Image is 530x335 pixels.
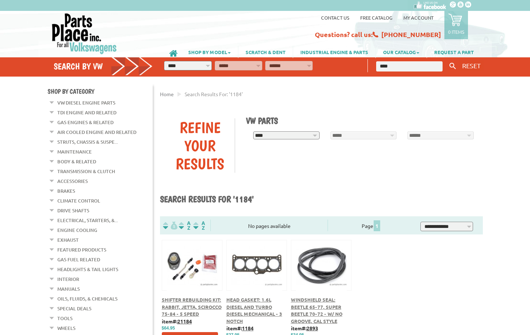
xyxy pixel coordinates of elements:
a: My Account [403,15,434,21]
a: Tools [57,314,73,323]
a: Interior [57,274,79,284]
u: 2893 [307,325,318,331]
div: Page [328,220,414,231]
b: item#: [162,318,192,324]
b: item#: [291,325,318,331]
span: Search results for: '1184' [185,91,243,97]
a: 0 items [444,11,468,39]
a: OUR CATALOG [376,46,427,58]
a: Electrical, Starters, &... [57,216,118,225]
a: Air Cooled Engine and Related [57,127,136,137]
a: Transmission & Clutch [57,167,115,176]
a: Maintenance [57,147,92,156]
a: Struts, Chassis & Suspe... [57,137,118,147]
img: Sort by Headline [177,221,192,230]
h1: Search results for '1184' [160,194,483,205]
img: Sort by Sales Rank [192,221,206,230]
a: Accessories [57,176,88,186]
a: Gas Fuel Related [57,255,100,264]
a: REQUEST A PART [427,46,481,58]
a: Gas Engines & Related [57,118,114,127]
a: Special Deals [57,304,91,313]
a: VW Diesel Engine Parts [57,98,115,107]
span: RESET [462,62,481,69]
u: 21184 [177,318,192,324]
button: RESET [459,60,484,71]
a: Contact us [321,15,349,21]
img: Parts Place Inc! [51,13,118,54]
a: Engine Cooling [57,225,97,235]
img: filterpricelow.svg [163,221,177,230]
button: Keyword Search [447,60,458,72]
a: Manuals [57,284,80,294]
p: 0 items [448,29,464,35]
a: Featured Products [57,245,106,254]
u: 1184 [242,325,254,331]
a: Free Catalog [360,15,393,21]
a: Wheels [57,323,75,333]
a: TDI Engine and Related [57,108,116,117]
a: Head Gasket: 1.6L Diesel and Turbo Diesel Mechanical - 3 Notch [226,297,282,324]
h1: VW Parts [246,115,477,126]
a: SHOP BY MODEL [181,46,238,58]
span: 1 [374,220,380,231]
span: $64.95 [162,326,175,331]
a: Exhaust [57,235,79,245]
div: Refine Your Results [165,118,235,173]
a: Home [160,91,174,97]
a: Shifter Rebuilding Kit: Rabbit, Jetta, Scirocco 75-84 - 5 Speed [162,297,222,317]
a: Body & Related [57,157,96,166]
h4: Shop By Category [48,87,153,95]
a: Oils, Fluids, & Chemicals [57,294,118,303]
a: Windshield Seal: Beetle 65-77, Super Beetle 70-72 - w/ No Groove, Cal Style [291,297,342,324]
h4: Search by VW [54,61,153,72]
a: SCRATCH & DENT [238,46,293,58]
a: Brakes [57,186,75,196]
a: Headlights & Tail Lights [57,265,118,274]
a: Climate Control [57,196,100,205]
a: Drive Shafts [57,206,89,215]
div: No pages available [211,222,328,230]
b: item#: [226,325,254,331]
a: INDUSTRIAL ENGINE & PARTS [293,46,375,58]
